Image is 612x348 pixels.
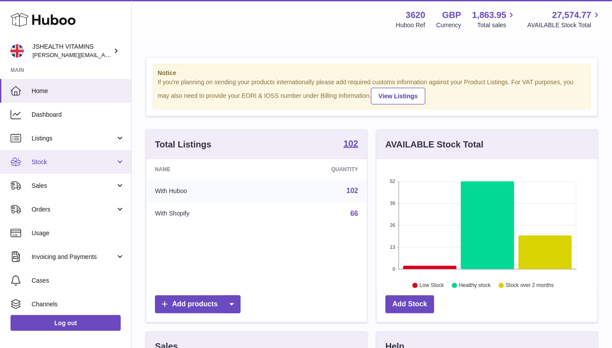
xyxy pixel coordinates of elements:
[158,69,586,77] strong: Notice
[436,21,461,29] div: Currency
[385,139,483,151] h3: AVAILABLE Stock Total
[158,78,586,104] div: If you're planning on sending your products internationally please add required customs informati...
[155,139,212,151] h3: Total Listings
[32,205,115,214] span: Orders
[146,179,265,202] td: With Huboo
[506,282,554,288] text: Stock over 2 months
[265,159,367,179] th: Quantity
[459,282,491,288] text: Healthy stock
[146,202,265,225] td: With Shopify
[32,111,125,119] span: Dashboard
[477,21,516,29] span: Total sales
[390,244,395,250] text: 13
[32,158,115,166] span: Stock
[11,44,24,57] img: francesca@jshealthvitamins.com
[344,139,358,148] strong: 102
[32,253,115,261] span: Invoicing and Payments
[32,229,125,237] span: Usage
[371,88,425,104] a: View Listings
[32,182,115,190] span: Sales
[350,210,358,217] a: 66
[155,295,241,313] a: Add products
[32,276,125,285] span: Cases
[32,51,176,58] span: [PERSON_NAME][EMAIL_ADDRESS][DOMAIN_NAME]
[442,9,461,21] strong: GBP
[346,187,358,194] a: 102
[146,159,265,179] th: Name
[420,282,444,288] text: Low Stock
[472,9,517,29] a: 1,863.95 Total sales
[344,139,358,150] a: 102
[392,266,395,272] text: 0
[32,134,115,143] span: Listings
[385,295,434,313] a: Add Stock
[527,21,601,29] span: AVAILABLE Stock Total
[472,9,507,21] span: 1,863.95
[32,43,112,59] div: JSHEALTH VITAMINS
[11,315,121,331] a: Log out
[406,9,425,21] strong: 3620
[527,9,601,29] a: 27,574.77 AVAILABLE Stock Total
[390,222,395,228] text: 26
[390,201,395,206] text: 39
[396,21,425,29] div: Huboo Ref
[552,9,591,21] span: 27,574.77
[32,300,125,309] span: Channels
[390,179,395,184] text: 52
[32,87,125,95] span: Home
